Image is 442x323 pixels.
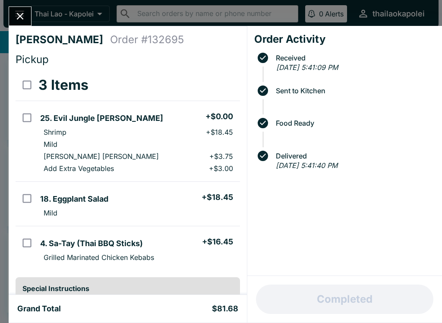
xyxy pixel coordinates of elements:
[44,140,57,149] p: Mild
[202,192,233,203] h5: + $18.45
[40,238,143,249] h5: 4. Sa-Tay (Thai BBQ Sticks)
[22,284,233,293] h6: Special Instructions
[272,87,435,95] span: Sent to Kitchen
[16,70,240,270] table: orders table
[206,128,233,136] p: + $18.45
[38,76,88,94] h3: 3 Items
[276,63,338,72] em: [DATE] 5:41:09 PM
[272,152,435,160] span: Delivered
[9,7,31,25] button: Close
[44,209,57,217] p: Mild
[16,53,49,66] span: Pickup
[44,128,66,136] p: Shrimp
[40,113,163,123] h5: 25. Evil Jungle [PERSON_NAME]
[110,33,184,46] h4: Order # 132695
[254,33,435,46] h4: Order Activity
[44,152,159,161] p: [PERSON_NAME] [PERSON_NAME]
[202,237,233,247] h5: + $16.45
[205,111,233,122] h5: + $0.00
[209,164,233,173] p: + $3.00
[276,161,338,170] em: [DATE] 5:41:40 PM
[16,33,110,46] h4: [PERSON_NAME]
[40,194,108,204] h5: 18. Eggplant Salad
[209,152,233,161] p: + $3.75
[212,304,238,314] h5: $81.68
[44,164,114,173] p: Add Extra Vegetables
[272,54,435,62] span: Received
[44,253,154,262] p: Grilled Marinated Chicken Kebabs
[272,119,435,127] span: Food Ready
[17,304,61,314] h5: Grand Total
